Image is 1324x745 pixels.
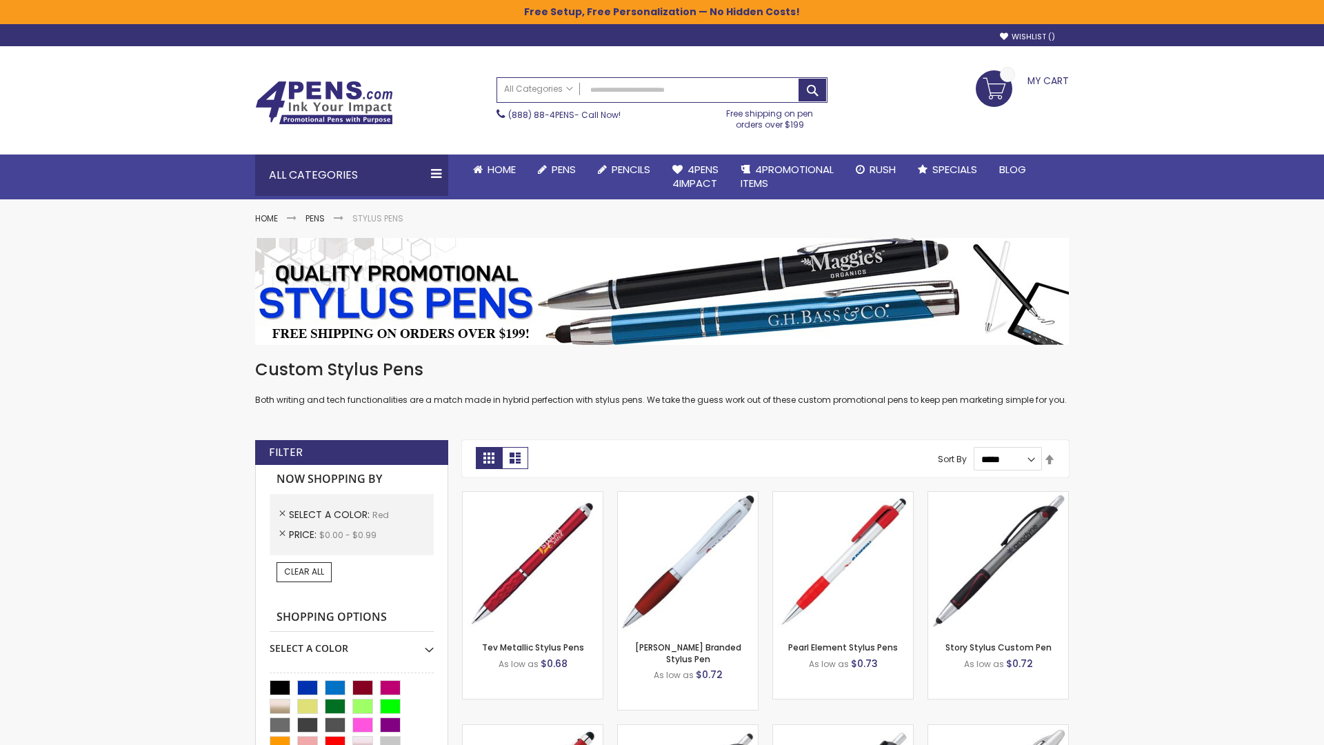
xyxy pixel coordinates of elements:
[1000,32,1055,42] a: Wishlist
[712,103,828,130] div: Free shipping on pen orders over $199
[672,162,719,190] span: 4Pens 4impact
[462,155,527,185] a: Home
[635,642,741,664] a: [PERSON_NAME] Branded Stylus Pen
[482,642,584,653] a: Tev Metallic Stylus Pens
[255,155,448,196] div: All Categories
[255,238,1069,345] img: Stylus Pens
[352,212,403,224] strong: Stylus Pens
[696,668,723,682] span: $0.72
[809,658,849,670] span: As low as
[270,603,434,633] strong: Shopping Options
[964,658,1004,670] span: As low as
[255,359,1069,406] div: Both writing and tech functionalities are a match made in hybrid perfection with stylus pens. We ...
[618,491,758,503] a: Ion White Branded Stylus Pen-Red
[305,212,325,224] a: Pens
[372,509,389,521] span: Red
[845,155,907,185] a: Rush
[928,492,1068,632] img: Story Stylus Custom Pen-Red
[788,642,898,653] a: Pearl Element Stylus Pens
[463,492,603,632] img: Tev Metallic Stylus Pens-Red
[269,445,303,460] strong: Filter
[587,155,661,185] a: Pencils
[618,724,758,736] a: Souvenir® Emblem Stylus Pen-Red
[552,162,576,177] span: Pens
[541,657,568,670] span: $0.68
[255,359,1069,381] h1: Custom Stylus Pens
[255,81,393,125] img: 4Pens Custom Pens and Promotional Products
[508,109,621,121] span: - Call Now!
[945,642,1052,653] a: Story Stylus Custom Pen
[319,529,377,541] span: $0.00 - $0.99
[932,162,977,177] span: Specials
[999,162,1026,177] span: Blog
[277,562,332,582] a: Clear All
[938,453,967,465] label: Sort By
[988,155,1037,185] a: Blog
[289,528,319,542] span: Price
[618,492,758,632] img: Ion White Branded Stylus Pen-Red
[463,724,603,736] a: Custom Stylus Grip Pens-Red
[476,447,502,469] strong: Grid
[255,212,278,224] a: Home
[851,657,878,670] span: $0.73
[928,724,1068,736] a: Twist Highlighter-Pen Stylus Combo-Red
[270,632,434,655] div: Select A Color
[773,724,913,736] a: Souvenir® Anthem Stylus Pen-Red
[870,162,896,177] span: Rush
[612,162,650,177] span: Pencils
[773,492,913,632] img: Pearl Element Stylus Pens-Red
[527,155,587,185] a: Pens
[654,669,694,681] span: As low as
[289,508,372,521] span: Select A Color
[284,566,324,577] span: Clear All
[508,109,574,121] a: (888) 88-4PENS
[1006,657,1033,670] span: $0.72
[773,491,913,503] a: Pearl Element Stylus Pens-Red
[741,162,834,190] span: 4PROMOTIONAL ITEMS
[907,155,988,185] a: Specials
[661,155,730,199] a: 4Pens4impact
[499,658,539,670] span: As low as
[488,162,516,177] span: Home
[497,78,580,101] a: All Categories
[730,155,845,199] a: 4PROMOTIONALITEMS
[504,83,573,95] span: All Categories
[928,491,1068,503] a: Story Stylus Custom Pen-Red
[463,491,603,503] a: Tev Metallic Stylus Pens-Red
[270,465,434,494] strong: Now Shopping by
